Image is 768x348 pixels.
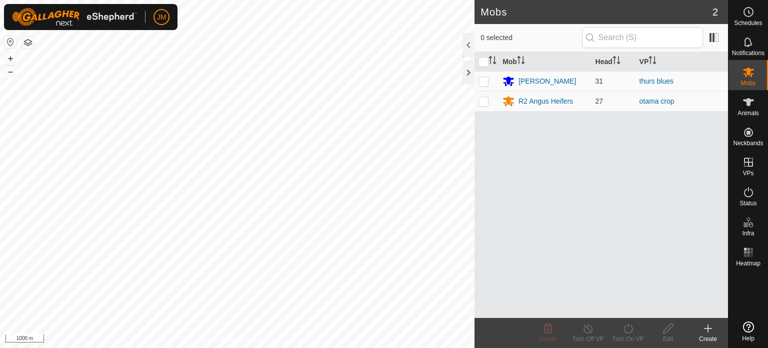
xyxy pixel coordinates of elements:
h2: Mobs [480,6,712,18]
img: Gallagher Logo [12,8,137,26]
th: Head [591,52,635,72]
input: Search (S) [582,27,703,48]
div: R2 Angus Heifers [518,96,573,107]
span: 31 [595,77,603,85]
th: Mob [498,52,591,72]
span: VPs [742,170,753,176]
span: Help [742,335,754,341]
span: Status [739,200,756,206]
p-sorticon: Activate to sort [517,58,525,66]
button: Map Layers [22,37,34,49]
span: 27 [595,97,603,105]
a: otama crop [639,97,674,105]
div: Create [688,334,728,343]
div: Turn On VP [608,334,648,343]
div: Turn Off VP [568,334,608,343]
button: Reset Map [4,36,16,48]
p-sorticon: Activate to sort [612,58,620,66]
button: – [4,66,16,78]
div: [PERSON_NAME] [518,76,576,87]
span: Infra [742,230,754,236]
span: Heatmap [736,260,760,266]
a: thurs blues [639,77,673,85]
div: Edit [648,334,688,343]
span: Schedules [734,20,762,26]
span: 2 [712,5,718,20]
button: + [4,53,16,65]
span: Animals [737,110,759,116]
a: Help [728,317,768,345]
span: JM [157,12,166,23]
p-sorticon: Activate to sort [648,58,656,66]
span: 0 selected [480,33,581,43]
span: Neckbands [733,140,763,146]
th: VP [635,52,728,72]
p-sorticon: Activate to sort [488,58,496,66]
a: Privacy Policy [198,335,235,344]
span: Mobs [741,80,755,86]
span: Notifications [732,50,764,56]
span: Delete [539,335,557,342]
a: Contact Us [247,335,276,344]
